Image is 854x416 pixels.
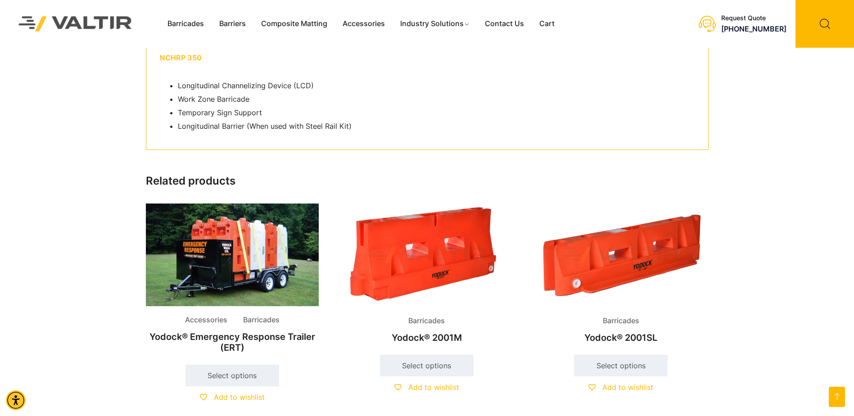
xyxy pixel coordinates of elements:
a: Select options for “Yodock® 2001M” [380,355,474,376]
div: Accessibility Menu [6,390,26,410]
li: Longitudinal Barrier (When used with Steel Rail Kit) [178,120,695,133]
h2: Yodock® 2001M [340,328,513,348]
span: Add to wishlist [214,393,265,402]
li: Temporary Sign Support [178,106,695,120]
span: Barricades [596,314,646,328]
a: Barriers [212,17,253,31]
li: Longitudinal Channelizing Device (LCD) [178,79,695,93]
span: Add to wishlist [408,383,459,392]
a: Select options for “Yodock® Emergency Response Trailer (ERT)” [185,365,279,386]
div: Request Quote [721,14,786,22]
h2: Yodock® Emergency Response Trailer (ERT) [146,327,319,357]
a: BarricadesYodock® 2001SL [534,203,707,348]
a: Composite Matting [253,17,335,31]
h2: Related products [146,175,709,188]
a: Open this option [829,387,845,407]
a: BarricadesYodock® 2001M [340,203,513,348]
img: Valtir Rentals [7,5,144,44]
span: Accessories [178,313,234,327]
img: Barricades [340,203,513,307]
a: Add to wishlist [588,383,653,392]
a: Accessories [335,17,393,31]
h2: Yodock® 2001SL [534,328,707,348]
a: Select options for “Yodock® 2001SL” [574,355,668,376]
a: call (888) 496-3625 [721,24,786,33]
li: Work Zone Barricade [178,93,695,106]
a: Cart [532,17,562,31]
a: Barricades [160,17,212,31]
strong: NCHRP 350 [160,53,202,62]
a: Add to wishlist [200,393,265,402]
img: Accessories [146,203,319,306]
a: Add to wishlist [394,383,459,392]
img: Barricades [534,203,707,307]
span: Add to wishlist [602,383,653,392]
a: Industry Solutions [393,17,478,31]
a: Contact Us [477,17,532,31]
a: Accessories BarricadesYodock® Emergency Response Trailer (ERT) [146,203,319,357]
span: Barricades [402,314,452,328]
span: Barricades [236,313,286,327]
